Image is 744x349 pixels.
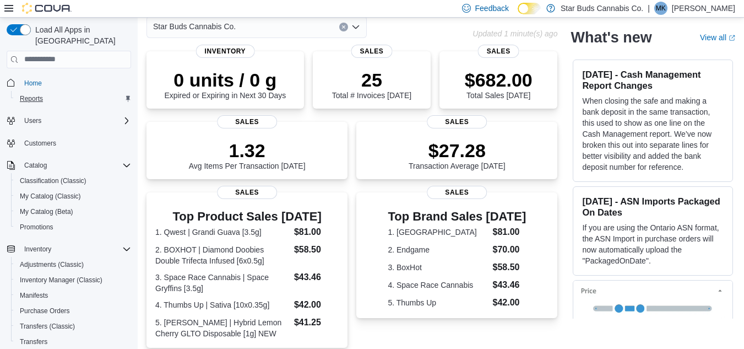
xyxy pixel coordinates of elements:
[294,316,339,329] dd: $41.25
[11,204,135,219] button: My Catalog (Beta)
[2,241,135,257] button: Inventory
[155,299,290,310] dt: 4. Thumbs Up | Sativa [10x0.35g]
[15,174,91,187] a: Classification (Classic)
[20,260,84,269] span: Adjustments (Classic)
[11,303,135,319] button: Purchase Orders
[388,244,488,255] dt: 2. Endgame
[15,205,131,218] span: My Catalog (Beta)
[15,190,131,203] span: My Catalog (Classic)
[11,91,135,106] button: Reports
[15,273,131,287] span: Inventory Manager (Classic)
[20,322,75,331] span: Transfers (Classic)
[20,243,131,256] span: Inventory
[2,75,135,91] button: Home
[409,139,506,162] p: $27.28
[493,261,526,274] dd: $58.50
[475,3,509,14] span: Feedback
[20,94,43,103] span: Reports
[493,243,526,256] dd: $70.00
[155,317,290,339] dt: 5. [PERSON_NAME] | Hybrid Lemon Cherry GLTO Disposable [1g] NEW
[427,115,487,128] span: Sales
[22,3,72,14] img: Cova
[648,2,650,15] p: |
[155,244,290,266] dt: 2. BOXHOT | Diamond Doobies Double Trifecta Infused [6x0.5g]
[155,272,290,294] dt: 3. Space Race Cannabis | Space Gryffins [3.5g]
[24,116,41,125] span: Users
[654,2,667,15] div: Megan Keith
[15,289,52,302] a: Manifests
[351,23,360,31] button: Open list of options
[15,174,131,187] span: Classification (Classic)
[11,319,135,334] button: Transfers (Classic)
[20,176,86,185] span: Classification (Classic)
[24,79,42,88] span: Home
[217,115,278,128] span: Sales
[493,225,526,239] dd: $81.00
[20,136,131,150] span: Customers
[24,139,56,148] span: Customers
[388,227,488,238] dt: 1. [GEOGRAPHIC_DATA]
[189,139,306,162] p: 1.32
[217,186,278,199] span: Sales
[294,298,339,312] dd: $42.00
[518,14,518,15] span: Dark Mode
[20,137,61,150] a: Customers
[339,23,348,31] button: Clear input
[388,297,488,308] dt: 5. Thumbs Up
[473,29,557,38] p: Updated 1 minute(s) ago
[332,69,411,91] p: 25
[11,288,135,303] button: Manifests
[571,29,651,46] h2: What's new
[388,210,526,223] h3: Top Brand Sales [DATE]
[729,35,735,41] svg: External link
[20,76,131,90] span: Home
[15,289,131,302] span: Manifests
[164,69,286,100] div: Expired or Expiring in Next 30 Days
[15,221,131,234] span: Promotions
[164,69,286,91] p: 0 units / 0 g
[478,45,519,58] span: Sales
[20,291,48,300] span: Manifests
[582,69,724,91] h3: [DATE] - Cash Management Report Changes
[20,207,73,216] span: My Catalog (Beta)
[20,192,81,201] span: My Catalog (Classic)
[388,262,488,273] dt: 3. BoxHot
[672,2,735,15] p: [PERSON_NAME]
[11,257,135,272] button: Adjustments (Classic)
[465,69,533,91] p: $682.00
[582,196,724,218] h3: [DATE] - ASN Imports Packaged On Dates
[427,186,487,199] span: Sales
[493,278,526,292] dd: $43.46
[20,243,56,256] button: Inventory
[196,45,255,58] span: Inventory
[294,243,339,256] dd: $58.50
[155,210,339,223] h3: Top Product Sales [DATE]
[20,223,53,232] span: Promotions
[15,320,79,333] a: Transfers (Classic)
[20,114,131,127] span: Users
[294,225,339,239] dd: $81.00
[15,273,107,287] a: Inventory Manager (Classic)
[656,2,666,15] span: MK
[11,189,135,204] button: My Catalog (Classic)
[518,3,541,14] input: Dark Mode
[20,114,46,127] button: Users
[15,258,131,271] span: Adjustments (Classic)
[31,24,131,46] span: Load All Apps in [GEOGRAPHIC_DATA]
[11,272,135,288] button: Inventory Manager (Classic)
[15,335,52,348] a: Transfers
[24,245,51,254] span: Inventory
[20,307,70,315] span: Purchase Orders
[20,159,51,172] button: Catalog
[351,45,392,58] span: Sales
[20,77,46,90] a: Home
[20,159,131,172] span: Catalog
[15,335,131,348] span: Transfers
[153,20,236,33] span: Star Buds Cannabis Co.
[582,95,724,173] p: When closing the safe and making a bank deposit in the same transaction, this used to show as one...
[582,222,724,266] p: If you are using the Ontario ASN format, the ASN Import in purchase orders will now automatically...
[155,227,290,238] dt: 1. Qwest | Grandi Guava [3.5g]
[20,276,102,284] span: Inventory Manager (Classic)
[493,296,526,309] dd: $42.00
[15,304,74,318] a: Purchase Orders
